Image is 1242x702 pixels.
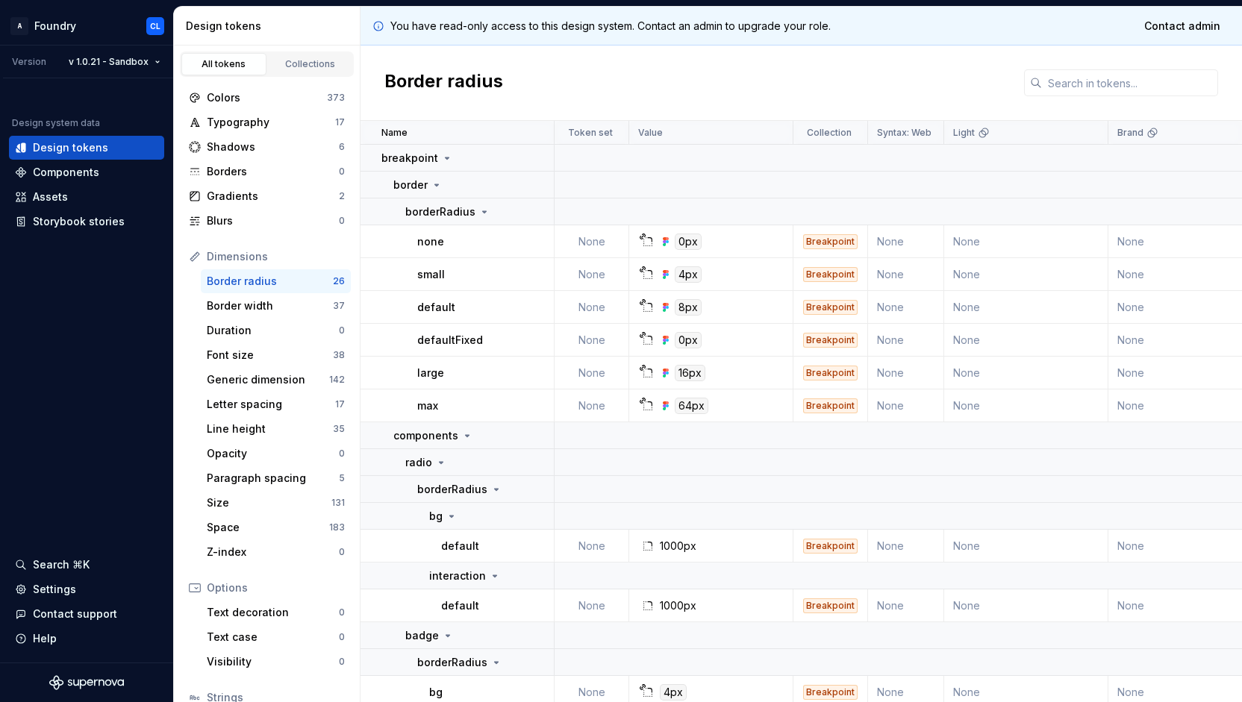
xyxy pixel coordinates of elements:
a: Line height35 [201,417,351,441]
p: interaction [429,568,486,583]
div: Opacity [207,446,339,461]
td: None [555,291,629,324]
div: Version [12,56,46,68]
a: Generic dimension142 [201,368,351,392]
td: None [868,225,944,258]
p: large [417,366,444,380]
button: AFoundryCL [3,10,170,42]
div: Design tokens [186,19,354,34]
div: Options [207,580,345,595]
td: None [944,225,1108,258]
p: bg [429,685,443,700]
td: None [944,258,1108,291]
a: Colors373 [183,86,351,110]
div: 0 [339,215,345,227]
td: None [944,324,1108,357]
div: Space [207,520,329,535]
button: Contact support [9,602,164,626]
td: None [868,324,944,357]
p: Light [953,127,975,139]
p: You have read-only access to this design system. Contact an admin to upgrade your role. [390,19,831,34]
div: 0 [339,631,345,643]
div: Generic dimension [207,372,329,387]
a: Border radius26 [201,269,351,293]
a: Design tokens [9,136,164,160]
p: Syntax: Web [877,127,931,139]
div: Foundry [34,19,76,34]
a: Contact admin [1135,13,1230,40]
p: default [441,598,479,613]
div: Font size [207,348,333,363]
div: 17 [335,116,345,128]
a: Assets [9,185,164,209]
div: Breakpoint [803,539,858,554]
h2: Border radius [384,69,503,96]
p: Brand [1117,127,1143,139]
div: 37 [333,300,345,312]
div: Border radius [207,274,333,289]
button: v 1.0.21 - Sandbox [62,51,167,72]
div: Letter spacing [207,397,335,412]
div: Contact support [33,607,117,621]
td: None [944,530,1108,562]
a: Letter spacing17 [201,392,351,416]
a: Text decoration0 [201,601,351,624]
svg: Supernova Logo [49,675,124,690]
div: 16px [675,365,705,381]
div: 0 [339,325,345,336]
a: Font size38 [201,343,351,367]
td: None [868,530,944,562]
div: Typography [207,115,335,130]
div: 0 [339,656,345,668]
div: 0 [339,546,345,558]
a: Border width37 [201,294,351,318]
td: None [868,357,944,389]
div: Settings [33,582,76,597]
div: 6 [339,141,345,153]
div: Shadows [207,140,339,154]
a: Settings [9,577,164,601]
p: defaultFixed [417,333,483,348]
div: Z-index [207,545,339,560]
td: None [555,324,629,357]
div: Breakpoint [803,685,858,700]
div: 35 [333,423,345,435]
div: 64px [675,398,708,414]
div: Design tokens [33,140,108,155]
div: 4px [675,266,702,283]
p: borderRadius [405,204,475,219]
div: 0 [339,448,345,460]
a: Borders0 [183,160,351,184]
div: Search ⌘K [33,557,90,572]
div: 142 [329,374,345,386]
a: Blurs0 [183,209,351,233]
a: Duration0 [201,319,351,342]
div: Breakpoint [803,598,858,613]
div: Design system data [12,117,100,129]
td: None [944,589,1108,622]
a: Storybook stories [9,210,164,234]
td: None [555,530,629,562]
td: None [868,589,944,622]
div: Breakpoint [803,267,858,282]
div: Breakpoint [803,300,858,315]
button: Help [9,627,164,651]
div: Blurs [207,213,339,228]
a: Components [9,160,164,184]
p: Token set [568,127,613,139]
div: 17 [335,398,345,410]
a: Shadows6 [183,135,351,159]
p: max [417,398,438,413]
p: breakpoint [381,151,438,166]
div: Paragraph spacing [207,471,339,486]
p: borderRadius [417,482,487,497]
a: Gradients2 [183,184,351,208]
div: 4px [660,684,687,701]
div: 38 [333,349,345,361]
p: Value [638,127,663,139]
input: Search in tokens... [1042,69,1218,96]
div: Help [33,631,57,646]
div: Storybook stories [33,214,125,229]
div: Colors [207,90,327,105]
span: v 1.0.21 - Sandbox [69,56,149,68]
